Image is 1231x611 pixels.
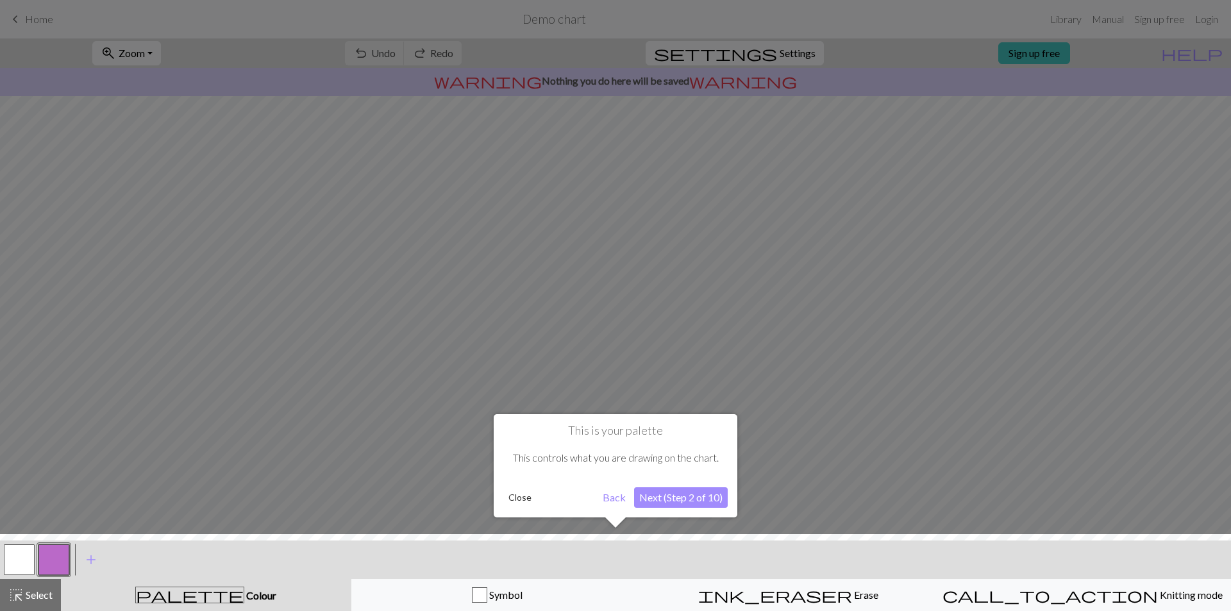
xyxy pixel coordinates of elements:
[503,424,728,438] h1: This is your palette
[494,414,737,517] div: This is your palette
[634,487,728,508] button: Next (Step 2 of 10)
[503,438,728,478] div: This controls what you are drawing on the chart.
[503,488,537,507] button: Close
[598,487,631,508] button: Back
